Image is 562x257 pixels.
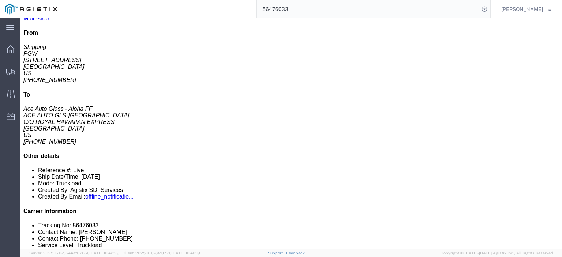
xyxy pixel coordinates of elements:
[441,250,553,256] span: Copyright © [DATE]-[DATE] Agistix Inc., All Rights Reserved
[172,251,200,255] span: [DATE] 10:40:19
[123,251,200,255] span: Client: 2025.16.0-8fc0770
[501,5,543,13] span: Jesse Jordan
[20,18,562,249] iframe: FS Legacy Container
[257,0,479,18] input: Search for shipment number, reference number
[29,251,119,255] span: Server: 2025.16.0-9544af67660
[286,251,305,255] a: Feedback
[5,4,57,15] img: logo
[90,251,119,255] span: [DATE] 10:42:29
[501,5,552,14] button: [PERSON_NAME]
[268,251,286,255] a: Support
